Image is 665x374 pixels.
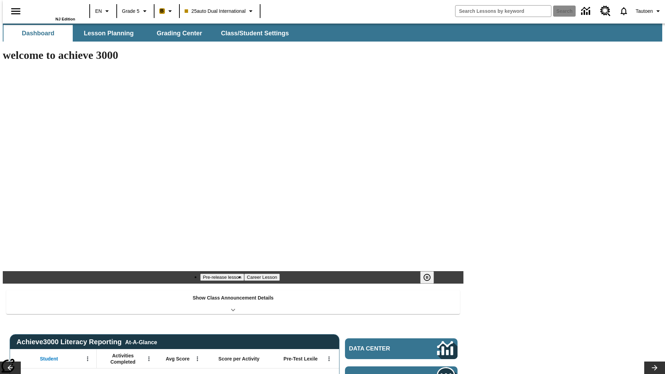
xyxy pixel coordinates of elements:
span: Avg Score [166,356,189,362]
div: At-A-Glance [125,338,157,346]
button: Open Menu [192,354,203,364]
a: Home [30,3,75,17]
button: Class/Student Settings [215,25,294,42]
h1: welcome to achieve 3000 [3,49,463,62]
span: Tautoen [636,8,653,15]
button: Language: EN, Select a language [92,5,114,17]
div: SubNavbar [3,24,662,42]
div: Home [30,2,75,21]
a: Data Center [577,2,596,21]
span: Lesson Planning [84,29,134,37]
span: Activities Completed [100,353,146,365]
button: Dashboard [3,25,73,42]
button: Boost Class color is peach. Change class color [157,5,177,17]
button: Lesson Planning [74,25,143,42]
button: Open Menu [82,354,93,364]
button: Grading Center [145,25,214,42]
div: Pause [420,271,441,284]
button: Slide 2 Career Lesson [244,274,280,281]
span: 25auto Dual International [185,8,246,15]
span: Grading Center [157,29,202,37]
span: Student [40,356,58,362]
button: Lesson carousel, Next [644,362,665,374]
span: EN [95,8,102,15]
input: search field [455,6,551,17]
span: NJ Edition [55,17,75,21]
button: Grade: Grade 5, Select a grade [119,5,152,17]
button: Class: 25auto Dual International, Select your class [182,5,258,17]
button: Pause [420,271,434,284]
div: SubNavbar [3,25,295,42]
button: Open Menu [144,354,154,364]
a: Resource Center, Will open in new tab [596,2,615,20]
p: Show Class Announcement Details [193,294,274,302]
button: Open side menu [6,1,26,21]
span: Achieve3000 Literacy Reporting [17,338,157,346]
span: Class/Student Settings [221,29,289,37]
button: Profile/Settings [633,5,665,17]
button: Open Menu [324,354,334,364]
span: Score per Activity [219,356,260,362]
span: Grade 5 [122,8,140,15]
div: Show Class Announcement Details [6,290,460,314]
span: Pre-Test Lexile [284,356,318,362]
a: Data Center [345,338,458,359]
button: Slide 1 Pre-release lesson [200,274,244,281]
span: Data Center [349,345,414,352]
span: B [160,7,164,15]
a: Notifications [615,2,633,20]
span: Dashboard [22,29,54,37]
